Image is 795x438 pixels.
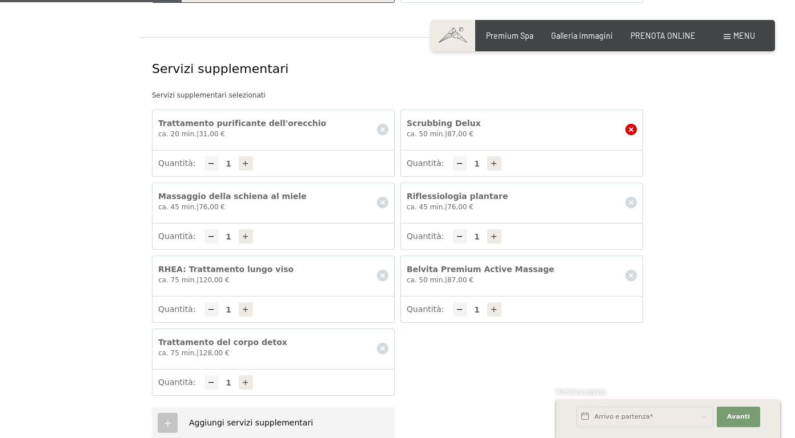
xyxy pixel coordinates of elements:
[447,276,473,284] span: 87,00 €
[152,60,643,78] div: Servizi supplementari
[189,418,313,427] span: Aggiungi servizi supplementari
[556,388,607,395] span: Richiesta express
[717,407,760,427] button: Avanti
[158,338,287,347] span: Trattamento del corpo detox
[158,130,196,138] span: ca. 20 min.
[407,192,508,201] span: Riflessiologia plantare
[445,276,447,284] span: |
[196,349,199,357] span: |
[447,130,473,138] span: 87,00 €
[196,276,199,284] span: |
[199,276,229,284] span: 120,00 €
[158,265,294,274] span: RHEA: Trattamento lungo viso
[199,349,229,357] span: 128,00 €
[152,90,643,101] div: Servizi supplementari selezionati
[407,265,555,274] span: Belvita Premium Active Massage
[551,31,613,40] a: Galleria immagini
[445,203,447,211] span: |
[199,130,225,138] span: 31,00 €
[447,203,473,211] span: 76,00 €
[158,349,196,357] span: ca. 75 min.
[407,130,445,138] span: ca. 50 min.
[196,203,199,211] span: |
[158,192,307,201] span: Massaggio della schiena al miele
[158,203,196,211] span: ca. 45 min.
[445,130,447,138] span: |
[407,203,445,211] span: ca. 45 min.
[407,276,445,284] span: ca. 50 min.
[158,276,196,284] span: ca. 75 min.
[486,31,533,40] a: Premium Spa
[158,119,326,128] span: Trattamento purificante dell'orecchio
[727,412,750,421] span: Avanti
[631,31,696,40] a: PRENOTA ONLINE
[199,203,225,211] span: 76,00 €
[733,31,755,40] span: Menu
[407,119,481,128] span: Scrubbing Delux
[196,130,199,138] span: |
